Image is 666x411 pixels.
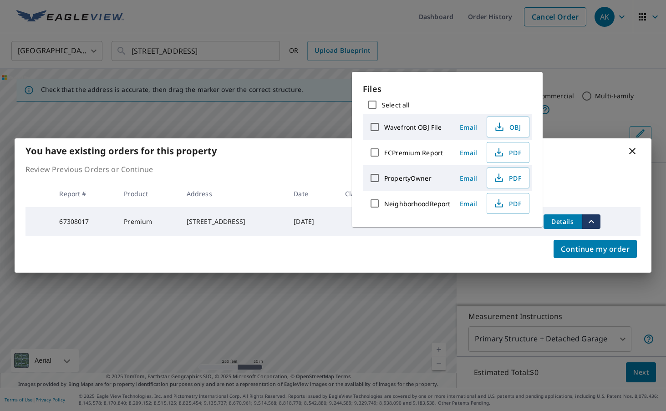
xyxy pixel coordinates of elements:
td: [DATE] [286,207,337,236]
span: Email [458,174,479,183]
p: Files [363,83,532,95]
span: PDF [493,173,522,183]
button: detailsBtn-67308017 [544,214,582,229]
span: Email [458,123,479,132]
th: Report # [52,180,117,207]
label: ECPremium Report [384,148,443,157]
td: Premium [117,207,179,236]
span: PDF [493,147,522,158]
th: Date [286,180,337,207]
button: Continue my order [554,240,637,258]
td: 67308017 [52,207,117,236]
label: NeighborhoodReport [384,199,450,208]
p: Review Previous Orders or Continue [25,164,641,175]
button: PDF [487,193,529,214]
span: Continue my order [561,243,630,255]
label: Wavefront OBJ File [384,123,442,132]
div: [STREET_ADDRESS] [187,217,280,226]
button: OBJ [487,117,529,137]
button: filesDropdownBtn-67308017 [582,214,600,229]
button: Email [454,120,483,134]
b: You have existing orders for this property [25,145,217,157]
span: PDF [493,198,522,209]
button: PDF [487,167,529,188]
button: Email [454,146,483,160]
button: PDF [487,142,529,163]
button: Email [454,171,483,185]
label: PropertyOwner [384,174,432,183]
th: Address [179,180,287,207]
button: Email [454,197,483,211]
label: Select all [382,101,410,109]
th: Product [117,180,179,207]
span: Email [458,148,479,157]
span: Email [458,199,479,208]
span: Details [549,217,576,226]
span: OBJ [493,122,522,132]
th: Claim ID [338,180,398,207]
